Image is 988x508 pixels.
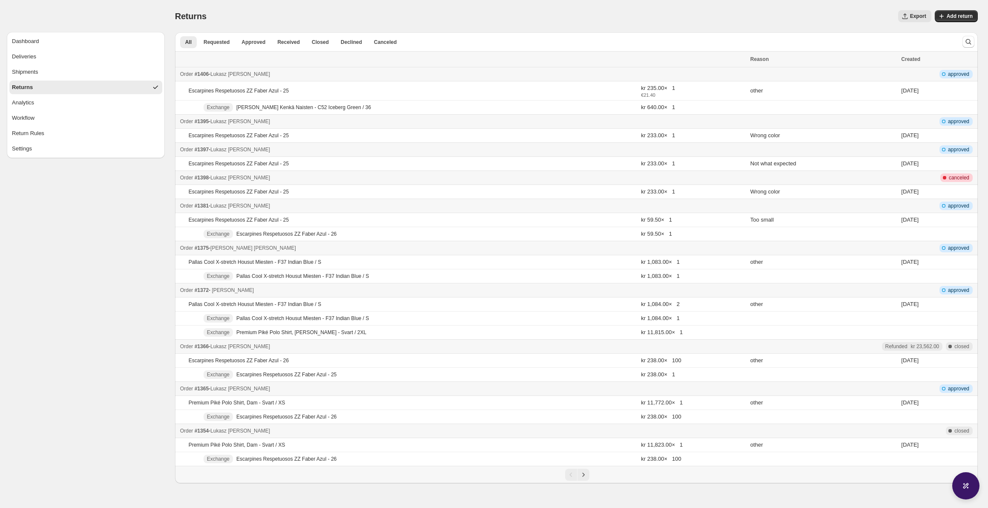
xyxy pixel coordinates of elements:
[748,213,899,227] td: Too small
[901,188,919,195] time: Sunday, September 14, 2025 at 10:56:23 PM
[641,231,672,237] span: kr 59.50 × 1
[641,92,745,98] span: €21.40
[748,185,899,199] td: Wrong color
[189,188,289,195] p: Escarpines Respetuosos ZZ Faber Azul - 25
[641,132,675,139] span: kr 233.00 × 1
[901,301,919,307] time: Thursday, August 14, 2025 at 1:22:21 PM
[175,12,207,21] span: Returns
[577,469,589,481] button: Next
[9,142,162,156] button: Settings
[189,442,285,448] p: Premium Piké Polo Shirt, Dam - Svart / XS
[641,315,680,321] span: kr 1,084.00 × 1
[210,245,296,251] span: [PERSON_NAME] [PERSON_NAME]
[207,104,230,111] span: Exchange
[180,428,193,434] span: Order
[641,160,675,167] span: kr 233.00 × 1
[910,13,926,20] span: Export
[236,231,336,237] p: Escarpines Respetuosos ZZ Faber Azul - 26
[949,174,969,181] span: canceled
[748,297,899,312] td: other
[189,216,289,223] p: Escarpines Respetuosos ZZ Faber Azul - 25
[180,202,745,210] div: -
[641,188,675,195] span: kr 233.00 × 1
[641,371,675,378] span: kr 238.00 × 1
[180,147,193,153] span: Order
[641,399,683,406] span: kr 11,772.00 × 1
[189,259,321,266] p: Pallas Cool X-stretch Housut Miesten - F37 Indian Blue / S
[901,56,920,62] span: Created
[935,10,978,22] button: Add return
[641,456,681,462] span: kr 238.00 × 100
[9,35,162,48] button: Dashboard
[12,52,36,61] span: Deliveries
[180,287,193,293] span: Order
[210,71,270,77] span: Lukasz [PERSON_NAME]
[748,157,899,171] td: Not what expected
[901,160,919,167] time: Sunday, September 14, 2025 at 11:10:02 PM
[641,301,680,307] span: kr 1,084.00 × 2
[180,203,193,209] span: Order
[210,287,254,293] span: [PERSON_NAME]
[748,81,899,101] td: other
[180,175,193,181] span: Order
[885,343,939,350] div: Refunded
[12,83,33,92] span: Returns
[9,111,162,125] button: Workflow
[195,147,209,153] span: #1397
[175,466,978,483] nav: Pagination
[180,386,193,392] span: Order
[901,259,919,265] time: Thursday, August 21, 2025 at 9:45:14 AM
[180,173,745,182] div: -
[207,329,230,336] span: Exchange
[195,175,209,181] span: #1398
[898,10,931,22] button: Export
[954,427,969,434] span: closed
[180,384,745,393] div: -
[901,357,919,364] time: Friday, August 8, 2025 at 1:33:06 AM
[911,343,939,350] span: kr 23,562.00
[204,39,230,46] span: Requested
[180,118,193,124] span: Order
[9,81,162,94] button: Returns
[948,71,969,78] span: approved
[180,117,745,126] div: -
[195,118,209,124] span: #1395
[180,244,745,252] div: -
[948,385,969,392] span: approved
[189,357,289,364] p: Escarpines Respetuosos ZZ Faber Azul - 26
[236,413,336,420] p: Escarpines Respetuosos ZZ Faber Azul - 26
[180,145,745,154] div: -
[207,273,230,280] span: Exchange
[210,175,270,181] span: Lukasz [PERSON_NAME]
[641,413,681,420] span: kr 238.00 × 100
[180,342,745,351] div: -
[641,84,745,92] span: kr 235.00 × 1
[180,343,193,349] span: Order
[748,438,899,452] td: other
[641,442,683,448] span: kr 11,823.00 × 1
[948,146,969,153] span: approved
[210,118,270,124] span: Lukasz [PERSON_NAME]
[750,56,769,62] span: Reason
[180,70,745,78] div: -
[948,118,969,125] span: approved
[210,386,270,392] span: Lukasz [PERSON_NAME]
[12,98,34,107] span: Analytics
[641,273,680,279] span: kr 1,083.00 × 1
[207,371,230,378] span: Exchange
[341,39,362,46] span: Declined
[236,329,366,336] p: Premium Piké Polo Shirt, [PERSON_NAME] - Svart / 2XL
[195,428,209,434] span: #1354
[312,39,329,46] span: Closed
[901,442,919,448] time: Friday, August 8, 2025 at 1:28:14 AM
[236,273,369,280] p: Pallas Cool X-stretch Housut Miesten - F37 Indian Blue / S
[210,203,270,209] span: Lukasz [PERSON_NAME]
[9,127,162,140] button: Return Rules
[236,315,369,322] p: Pallas Cool X-stretch Housut Miesten - F37 Indian Blue / S
[748,396,899,410] td: other
[901,132,919,139] time: Sunday, September 14, 2025 at 11:29:56 PM
[207,315,230,322] span: Exchange
[901,399,919,406] time: Friday, August 8, 2025 at 1:30:59 AM
[207,413,230,420] span: Exchange
[180,286,745,294] div: -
